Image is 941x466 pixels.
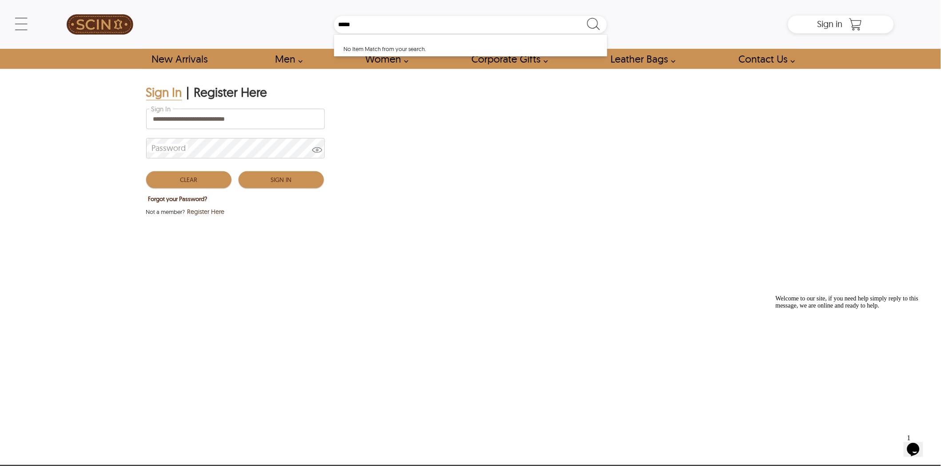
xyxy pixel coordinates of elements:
a: Sign in [817,21,842,28]
a: Shop Leather Corporate Gifts [461,49,553,69]
a: contact-us [728,49,800,69]
div: Sign In [146,84,182,100]
button: Clear [146,171,231,188]
div: No Item Match from your search [334,35,607,56]
a: Shop New Arrivals [141,49,217,69]
button: Forgot your Password? [146,193,210,205]
a: Shop Leather Bags [601,49,681,69]
a: Shopping Cart [847,18,865,31]
div: Welcome to our site, if you need help simply reply to this message, we are online and ready to help. [4,4,163,18]
span: Sign in [817,18,842,29]
div: Register Here [194,84,267,100]
iframe: Sign in with Google Button [142,220,257,239]
a: shop men's leather jackets [265,49,307,69]
iframe: chat widget [904,430,932,457]
div: | [187,84,190,100]
a: Shop Women Leather Jackets [355,49,414,69]
button: Sign In [239,171,324,188]
iframe: chat widget [772,292,932,426]
div: No Item Match from your search. [344,44,595,53]
img: SCIN [67,4,133,44]
span: Register Here [187,207,225,216]
a: SCIN [47,4,153,44]
iframe: fb:login_button Facebook Social Plugin [257,221,364,238]
span: Welcome to our site, if you need help simply reply to this message, we are online and ready to help. [4,4,147,17]
span: Not a member? [146,207,185,216]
